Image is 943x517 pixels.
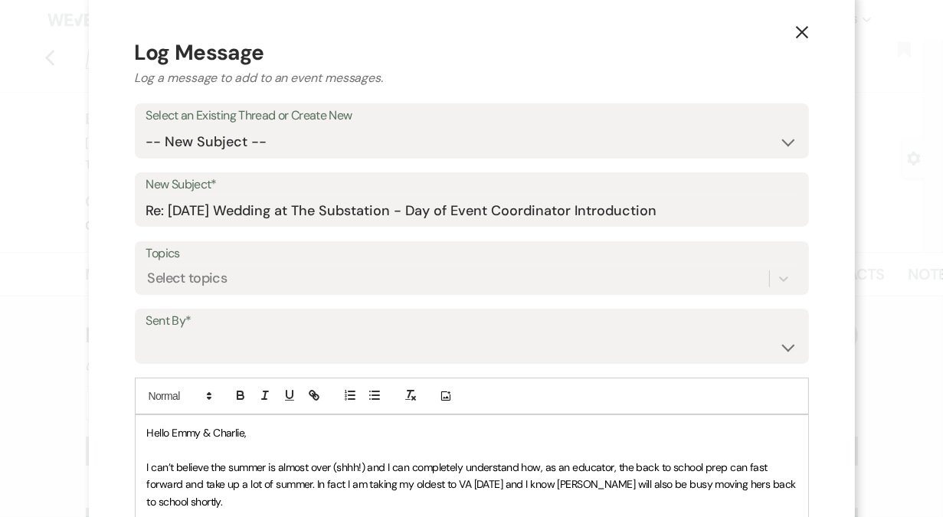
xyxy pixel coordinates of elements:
[146,105,797,127] label: Select an Existing Thread or Create New
[146,243,797,265] label: Topics
[147,426,247,440] span: Hello Emmy & Charlie,
[148,269,228,290] div: Select topics
[146,174,797,196] label: New Subject*
[135,69,809,87] p: Log a message to add to an event messages.
[135,37,809,69] p: Log Message
[147,460,799,509] span: I can’t believe the summer is almost over (shhh!) and I can completely understand how, as an educ...
[146,310,797,332] label: Sent By*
